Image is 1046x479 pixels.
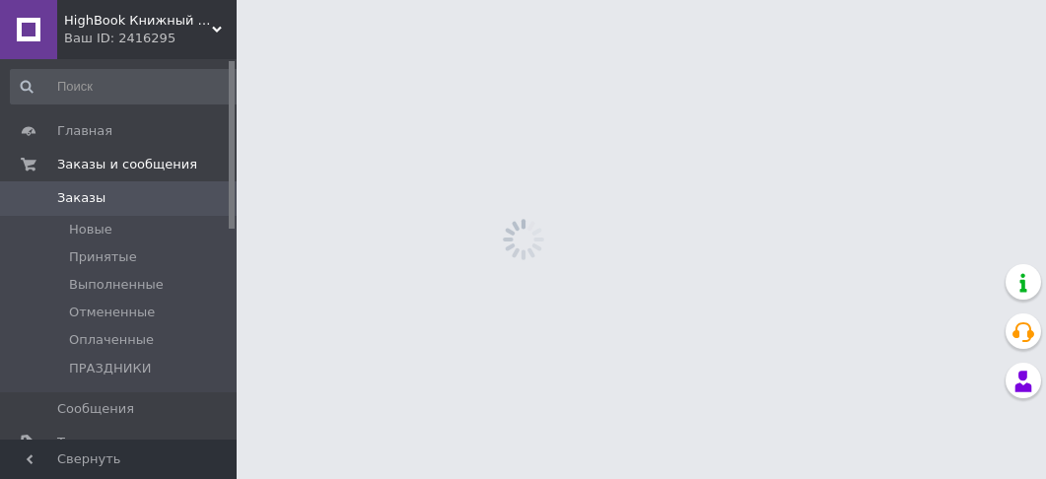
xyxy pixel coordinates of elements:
[57,400,134,418] span: Сообщения
[57,156,197,173] span: Заказы и сообщения
[64,12,212,30] span: HighBook Книжный магазин
[69,276,164,294] span: Выполненные
[10,69,244,104] input: Поиск
[57,189,105,207] span: Заказы
[57,122,112,140] span: Главная
[69,248,137,266] span: Принятые
[69,360,151,377] span: ПРАЗДНИКИ
[69,221,112,239] span: Новые
[69,331,154,349] span: Оплаченные
[57,434,169,451] span: Товары и услуги
[69,304,155,321] span: Отмененные
[64,30,237,47] div: Ваш ID: 2416295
